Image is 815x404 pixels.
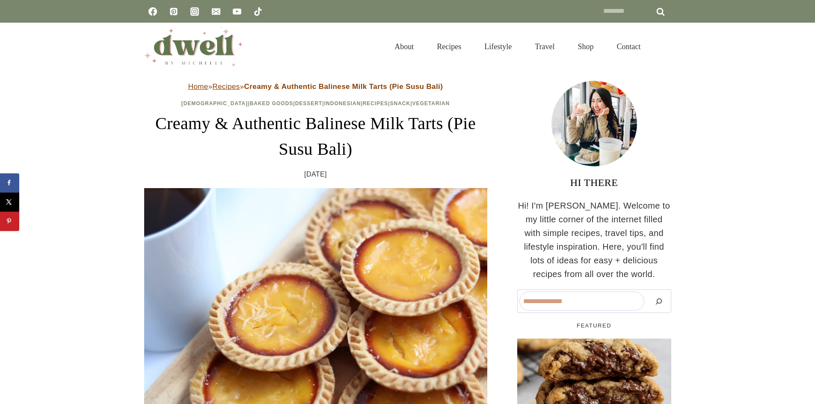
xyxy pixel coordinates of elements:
strong: Creamy & Authentic Balinese Milk Tarts (Pie Susu Bali) [244,83,443,91]
a: TikTok [249,3,267,20]
a: Recipes [425,33,473,61]
a: Home [188,83,208,91]
a: Indonesian [324,100,361,106]
a: Recipes [213,83,240,91]
a: Shop [566,33,605,61]
h1: Creamy & Authentic Balinese Milk Tarts (Pie Susu Bali) [144,111,487,162]
a: Lifestyle [473,33,523,61]
nav: Primary Navigation [383,33,652,61]
a: Snack [390,100,410,106]
a: Dessert [295,100,323,106]
a: [DEMOGRAPHIC_DATA] [181,100,248,106]
time: [DATE] [304,169,327,180]
a: Facebook [144,3,161,20]
h5: FEATURED [517,321,671,330]
span: » » [188,83,443,91]
a: About [383,33,425,61]
a: Recipes [362,100,388,106]
span: | | | | | | [181,100,450,106]
a: YouTube [228,3,246,20]
a: Contact [605,33,652,61]
a: Baked Goods [250,100,293,106]
a: Instagram [186,3,203,20]
button: View Search Form [657,39,671,54]
a: Pinterest [165,3,182,20]
h3: HI THERE [517,175,671,190]
a: Email [207,3,225,20]
img: DWELL by michelle [144,27,243,66]
p: Hi! I'm [PERSON_NAME]. Welcome to my little corner of the internet filled with simple recipes, tr... [517,199,671,281]
a: Travel [523,33,566,61]
a: Vegetarian [412,100,450,106]
button: Search [649,292,669,311]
